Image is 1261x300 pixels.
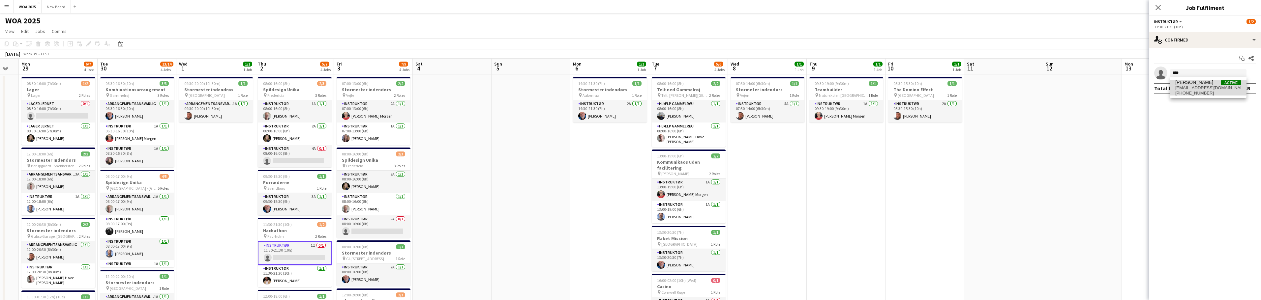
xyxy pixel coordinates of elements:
[21,123,95,145] app-card-role: Lager Jernet1/108:30-16:00 (7h30m)[PERSON_NAME]
[399,62,408,67] span: 7/9
[263,81,290,86] span: 08:00-16:00 (8h)
[652,87,726,93] h3: Telt ned Gammelrøj
[263,294,290,299] span: 12:00-18:00 (6h)
[572,65,582,72] span: 6
[81,81,90,86] span: 1/2
[31,163,75,168] span: Borupgaard - Snekkersten
[27,81,61,86] span: 08:30-16:00 (7h30m)
[258,218,332,287] app-job-card: 11:30-21:30 (10h)1/2Hackathon Favrholm2 RolesInstruktør1I0/111:30-21:30 (10h) Instruktør1/111:30-...
[5,28,15,34] span: View
[315,93,326,98] span: 3 Roles
[100,238,174,260] app-card-role: Instruktør1/108:00-17:00 (9h)[PERSON_NAME]
[652,178,726,201] app-card-role: Instruktør1A1/113:00-19:00 (6h)[PERSON_NAME] Morgen
[808,65,818,72] span: 9
[1175,91,1241,96] span: +4522552204
[652,61,659,67] span: Tue
[396,151,405,156] span: 2/3
[711,230,720,235] span: 1/1
[100,123,174,145] app-card-role: Instruktør1A1/106:30-16:30 (10h)[PERSON_NAME] Morgen
[1175,85,1241,91] span: acn@woa.dk
[315,234,326,239] span: 2 Roles
[100,193,174,215] app-card-role: Arrangementsansvarlig1A1/108:00-17:00 (9h)[PERSON_NAME]
[661,242,698,247] span: [GEOGRAPHIC_DATA]
[711,153,720,158] span: 2/2
[888,100,962,123] app-card-role: Instruktør2A1/105:30-15:30 (10h)[PERSON_NAME]
[21,218,95,288] div: 12:00-20:30 (8h30m)2/2Stormester indendørs Gubsø Garage, [GEOGRAPHIC_DATA]2 RolesArrangementsansv...
[709,171,720,176] span: 2 Roles
[657,153,684,158] span: 13:00-19:00 (6h)
[110,186,158,191] span: [GEOGRAPHIC_DATA] - [GEOGRAPHIC_DATA]
[100,87,174,93] h3: Kombinationsarrangement
[337,215,410,238] app-card-role: Instruktør5A0/108:00-16:00 (8h)
[342,244,369,249] span: 08:00-16:00 (8h)
[652,100,726,123] app-card-role: Hjælp Gammelrøj1/108:00-16:00 (8h)[PERSON_NAME]
[21,157,95,163] h3: Stormester Indendørs
[893,81,922,86] span: 05:30-15:30 (10h)
[493,65,502,72] span: 5
[399,67,409,72] div: 4 Jobs
[337,250,410,256] h3: Stormester indendørs
[947,81,957,86] span: 1/1
[583,93,599,98] span: Aabenraa
[736,81,770,86] span: 07:30-14:00 (6h30m)
[317,174,326,179] span: 1/1
[238,93,248,98] span: 1 Role
[394,93,405,98] span: 2 Roles
[42,0,71,13] button: New Board
[652,150,726,223] div: 13:00-19:00 (6h)2/2Kommunikaos uden facilitering [PERSON_NAME]2 RolesInstruktør1A1/113:00-19:00 (...
[652,226,726,271] app-job-card: 13:30-20:30 (7h)1/1Raket Mission [GEOGRAPHIC_DATA]1 RoleInstruktør1/113:30-20:30 (7h)[PERSON_NAME]
[709,93,720,98] span: 2 Roles
[18,27,31,36] a: Edit
[632,93,642,98] span: 1 Role
[238,81,248,86] span: 1/1
[1149,3,1261,12] h3: Job Fulfilment
[1046,61,1054,67] span: Sun
[110,286,146,291] span: [GEOGRAPHIC_DATA]
[396,244,405,249] span: 1/1
[1154,19,1183,24] button: Instruktør
[1221,80,1241,85] span: Active
[819,93,868,98] span: Naturskolen [GEOGRAPHIC_DATA]
[966,65,974,72] span: 11
[100,170,174,267] app-job-card: 08:00-17:00 (9h)4/5Spildesign Unika [GEOGRAPHIC_DATA] - [GEOGRAPHIC_DATA]5 RolesArrangementsansva...
[632,81,642,86] span: 1/1
[258,179,332,185] h3: Forræderne
[21,28,29,34] span: Edit
[1175,80,1213,85] span: Anna Nielsen
[179,61,188,67] span: Wed
[815,81,849,86] span: 09:30-19:00 (9h30m)
[657,278,696,283] span: 16:00-02:00 (10h) (Wed)
[337,240,410,286] div: 08:00-16:00 (8h)1/1Stormester indendørs Gl. [STREET_ADDRESS]1 RoleInstruktør2A1/108:00-16:00 (8h)...
[790,81,799,86] span: 1/1
[20,65,30,72] span: 29
[258,170,332,215] app-job-card: 09:30-18:30 (9h)1/1Forræderne Svendborg1 RoleInstruktør3A1/109:30-18:30 (9h)[PERSON_NAME]
[100,260,174,283] app-card-role: Instruktør1A1/108:00-17:00 (9h)
[21,228,95,233] h3: Stormester indendørs
[661,171,689,176] span: [PERSON_NAME]
[79,93,90,98] span: 2 Roles
[494,61,502,67] span: Sun
[21,241,95,263] app-card-role: Arrangementsansvarlig1/112:00-20:30 (8h30m)[PERSON_NAME]
[342,292,369,297] span: 12:00-20:00 (8h)
[258,77,332,167] div: 08:00-16:00 (8h)2/3Spildesign Unika Fredericia3 RolesInstruktør1A1/108:00-16:00 (8h)[PERSON_NAME]...
[337,193,410,215] app-card-role: Instruktør1/108:00-16:00 (8h)[PERSON_NAME]
[84,67,94,72] div: 4 Jobs
[898,93,934,98] span: [GEOGRAPHIC_DATA]
[320,62,329,67] span: 5/7
[21,148,95,215] div: 12:00-18:00 (6h)2/2Stormester Indendørs Borupgaard - Snekkersten2 RolesArrangementsansvarlig3A1/1...
[711,278,720,283] span: 0/1
[27,294,65,299] span: 13:30-01:30 (12h) (Tue)
[731,77,804,123] div: 07:30-14:00 (6h30m)1/1Stormeter indendørs Vejen1 RoleInstruktør5A1/107:30-14:00 (6h30m)[PERSON_NAME]
[337,263,410,286] app-card-role: Instruktør2A1/108:00-16:00 (8h)[PERSON_NAME]
[35,28,45,34] span: Jobs
[652,284,726,289] h3: Casino
[740,93,749,98] span: Vejen
[105,274,134,279] span: 12:00-22:00 (10h)
[100,77,174,167] div: 06:30-16:30 (10h)3/3Kombinationsarrangement Gammelrøj3 RolesArrangementsansvarlig1/106:30-16:30 (...
[396,292,405,297] span: 2/3
[79,163,90,168] span: 2 Roles
[1149,32,1261,48] div: Confirmed
[243,62,252,67] span: 1/1
[81,222,90,227] span: 2/2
